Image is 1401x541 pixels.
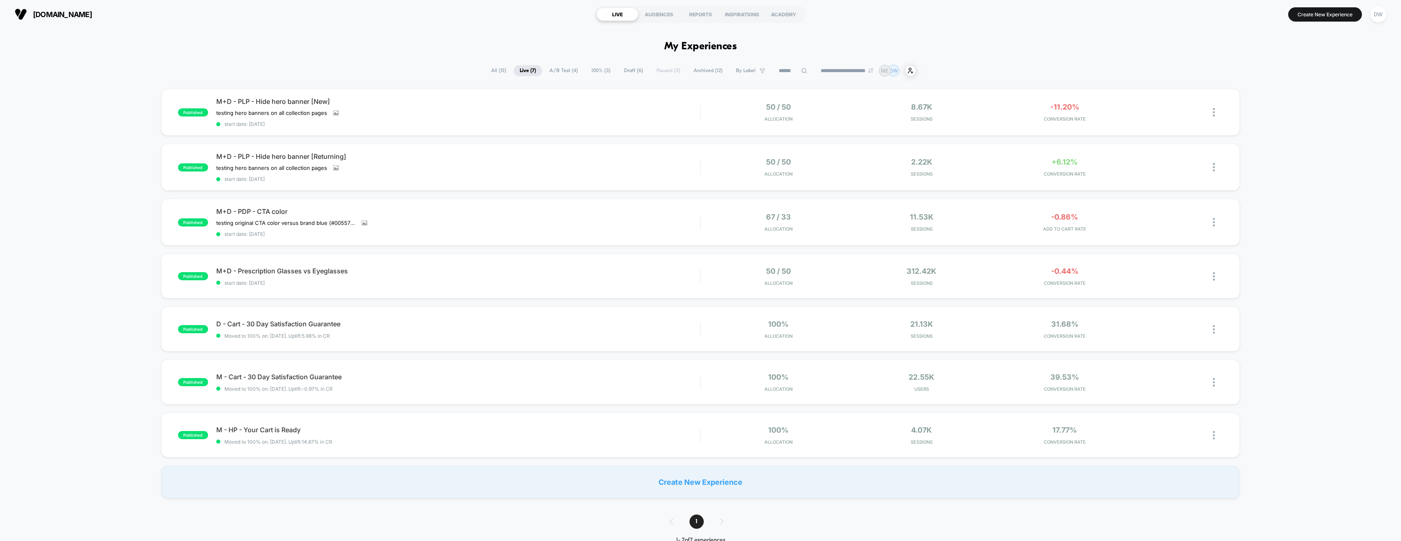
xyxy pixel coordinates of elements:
span: CONVERSION RATE [995,333,1134,339]
span: Sessions [852,226,991,232]
span: 17.77% [1052,426,1077,434]
span: testing hero banners on all collection pages [216,165,327,171]
span: D - Cart - 30 Day Satisfaction Guarantee [216,320,700,328]
span: M+D - PLP - Hide hero banner [Returning] [216,152,700,161]
img: close [1213,108,1215,117]
span: 100% [768,373,788,381]
div: LIVE [597,8,638,21]
span: -0.44% [1051,267,1078,275]
span: testing original CTA color versus brand blue (#005577) versus brand [PERSON_NAME] (#d94d2b) [216,220,356,226]
span: Live ( 7 ) [514,65,542,76]
span: published [178,272,208,280]
span: M - HP - Your Cart is Ready [216,426,700,434]
span: 4.07k [911,426,932,434]
span: 100% [768,426,788,434]
span: 50 / 50 [766,158,791,166]
span: 39.53% [1050,373,1079,381]
span: Draft ( 6 ) [618,65,649,76]
span: Archived ( 12 ) [687,65,729,76]
span: published [178,218,208,227]
button: DW [1368,6,1389,23]
div: AUDIENCES [638,8,680,21]
button: Create New Experience [1288,7,1362,22]
span: Sessions [852,280,991,286]
span: M+D - PLP - Hide hero banner [New] [216,97,700,106]
span: 22.55k [909,373,934,381]
span: Allocation [764,386,793,392]
span: A/B Test ( 4 ) [543,65,584,76]
span: Sessions [852,333,991,339]
img: close [1213,431,1215,440]
span: start date: [DATE] [216,121,700,127]
img: close [1213,325,1215,334]
span: start date: [DATE] [216,231,700,237]
img: end [868,68,873,73]
img: Visually logo [15,8,27,20]
span: CONVERSION RATE [995,280,1134,286]
span: -0.86% [1051,213,1078,221]
span: Allocation [764,226,793,232]
span: 2.22k [911,158,932,166]
span: Moved to 100% on: [DATE] . Uplift: 5.98% in CR [224,333,330,339]
span: Sessions [852,439,991,445]
img: close [1213,272,1215,281]
span: Moved to 100% on: [DATE] . Uplift: -0.97% in CR [224,386,333,392]
span: Allocation [764,280,793,286]
span: published [178,163,208,172]
span: 21.13k [910,320,933,328]
div: INSPIRATIONS [721,8,763,21]
span: 100% [768,320,788,328]
span: CONVERSION RATE [995,171,1134,177]
span: Users [852,386,991,392]
span: All ( 13 ) [485,65,512,76]
span: 11.53k [910,213,933,221]
span: published [178,325,208,333]
span: 100% ( 3 ) [585,65,617,76]
span: Allocation [764,116,793,122]
span: 312.42k [907,267,936,275]
span: M+D - PDP - CTA color [216,207,700,216]
span: published [178,431,208,439]
img: close [1213,378,1215,387]
span: published [178,378,208,386]
span: CONVERSION RATE [995,386,1134,392]
span: 50 / 50 [766,267,791,275]
span: M+D - Prescription Glasses vs Eyeglasses [216,267,700,275]
span: 8.67k [911,103,932,111]
span: 1 [690,515,704,529]
span: CONVERSION RATE [995,439,1134,445]
span: 50 / 50 [766,103,791,111]
span: +6.12% [1052,158,1078,166]
p: DW [889,68,898,74]
p: ME [881,68,888,74]
button: [DOMAIN_NAME] [12,8,94,21]
div: REPORTS [680,8,721,21]
img: close [1213,163,1215,172]
span: By Label [736,68,755,74]
span: -11.20% [1050,103,1079,111]
div: DW [1370,7,1386,22]
span: CONVERSION RATE [995,116,1134,122]
span: Sessions [852,116,991,122]
h1: My Experiences [664,41,737,53]
span: Allocation [764,171,793,177]
span: Moved to 100% on: [DATE] . Uplift: 14.87% in CR [224,439,332,445]
span: testing hero banners on all collection pages [216,110,327,116]
div: ACADEMY [763,8,804,21]
img: close [1213,218,1215,227]
span: M - Cart - 30 Day Satisfaction Guarantee [216,373,700,381]
span: ADD TO CART RATE [995,226,1134,232]
div: Create New Experience [161,466,1240,498]
span: 67 / 33 [766,213,791,221]
span: start date: [DATE] [216,176,700,182]
span: start date: [DATE] [216,280,700,286]
span: Allocation [764,333,793,339]
span: Sessions [852,171,991,177]
span: published [178,108,208,117]
span: [DOMAIN_NAME] [33,10,92,19]
span: Allocation [764,439,793,445]
span: 31.68% [1051,320,1078,328]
